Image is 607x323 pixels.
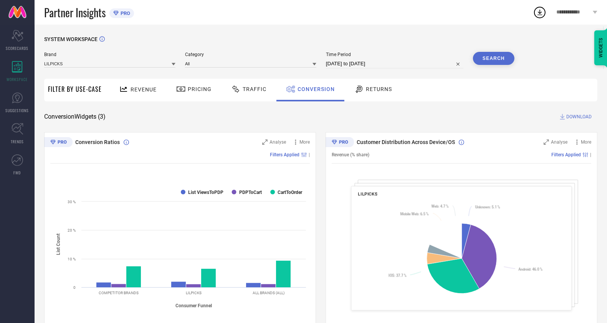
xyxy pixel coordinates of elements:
[6,45,29,51] span: SCORECARDS
[309,152,310,157] span: |
[44,5,106,20] span: Partner Insights
[270,152,299,157] span: Filters Applied
[253,291,284,295] text: ALL BRANDS (ALL)
[270,139,286,145] span: Analyse
[239,190,262,195] text: PDPToCart
[389,273,394,278] tspan: IOS
[566,113,592,121] span: DOWNLOAD
[6,108,29,113] span: SUGGESTIONS
[185,52,316,57] span: Category
[366,86,392,92] span: Returns
[326,137,354,149] div: Premium
[186,291,202,295] text: LILPICKS
[326,59,463,68] input: Select time period
[75,139,120,145] span: Conversion Ratios
[358,191,377,197] span: LILPICKS
[68,200,76,204] text: 30 %
[48,84,102,94] span: Filter By Use-Case
[544,139,549,145] svg: Zoom
[473,52,514,65] button: Search
[73,285,76,290] text: 0
[590,152,591,157] span: |
[432,204,438,209] tspan: Web
[475,205,490,209] tspan: Unknown
[432,204,449,209] text: : 4.7 %
[581,139,591,145] span: More
[357,139,455,145] span: Customer Distribution Across Device/OS
[243,86,266,92] span: Traffic
[56,234,61,255] tspan: List Count
[68,257,76,261] text: 10 %
[475,205,500,209] text: : 5.1 %
[400,212,418,216] tspan: Mobile Web
[44,113,106,121] span: Conversion Widgets ( 3 )
[518,267,542,272] text: : 46.0 %
[400,212,428,216] text: : 6.5 %
[262,139,268,145] svg: Zoom
[44,137,73,149] div: Premium
[299,139,310,145] span: More
[7,76,28,82] span: WORKSPACE
[131,86,157,93] span: Revenue
[11,139,24,144] span: TRENDS
[175,303,212,308] tspan: Consumer Funnel
[278,190,303,195] text: CartToOrder
[298,86,335,92] span: Conversion
[44,52,175,57] span: Brand
[551,152,581,157] span: Filters Applied
[14,170,21,176] span: FWD
[518,267,530,272] tspan: Android
[389,273,407,278] text: : 37.7 %
[188,86,212,92] span: Pricing
[188,190,223,195] text: List ViewsToPDP
[99,291,139,295] text: COMPETITOR BRANDS
[551,139,567,145] span: Analyse
[68,228,76,232] text: 20 %
[533,5,547,19] div: Open download list
[119,10,130,16] span: PRO
[326,52,463,57] span: Time Period
[332,152,369,157] span: Revenue (% share)
[44,36,98,42] span: SYSTEM WORKSPACE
